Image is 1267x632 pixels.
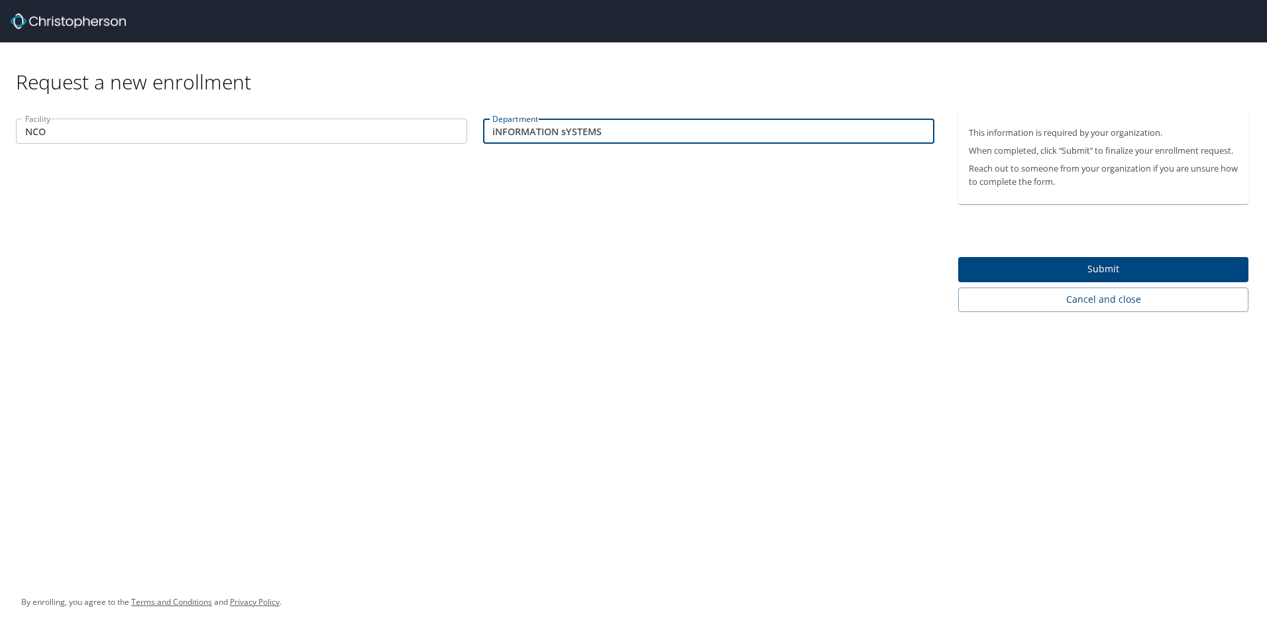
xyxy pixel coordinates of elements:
[969,144,1238,157] p: When completed, click “Submit” to finalize your enrollment request.
[16,119,467,144] input: EX:
[958,257,1248,283] button: Submit
[969,127,1238,139] p: This information is required by your organization.
[969,162,1238,187] p: Reach out to someone from your organization if you are unsure how to complete the form.
[969,261,1238,278] span: Submit
[16,42,1259,95] div: Request a new enrollment
[483,119,934,144] input: EX:
[230,596,280,607] a: Privacy Policy
[958,288,1248,312] button: Cancel and close
[11,13,126,29] img: cbt logo
[131,596,212,607] a: Terms and Conditions
[969,291,1238,308] span: Cancel and close
[21,586,282,619] div: By enrolling, you agree to the and .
